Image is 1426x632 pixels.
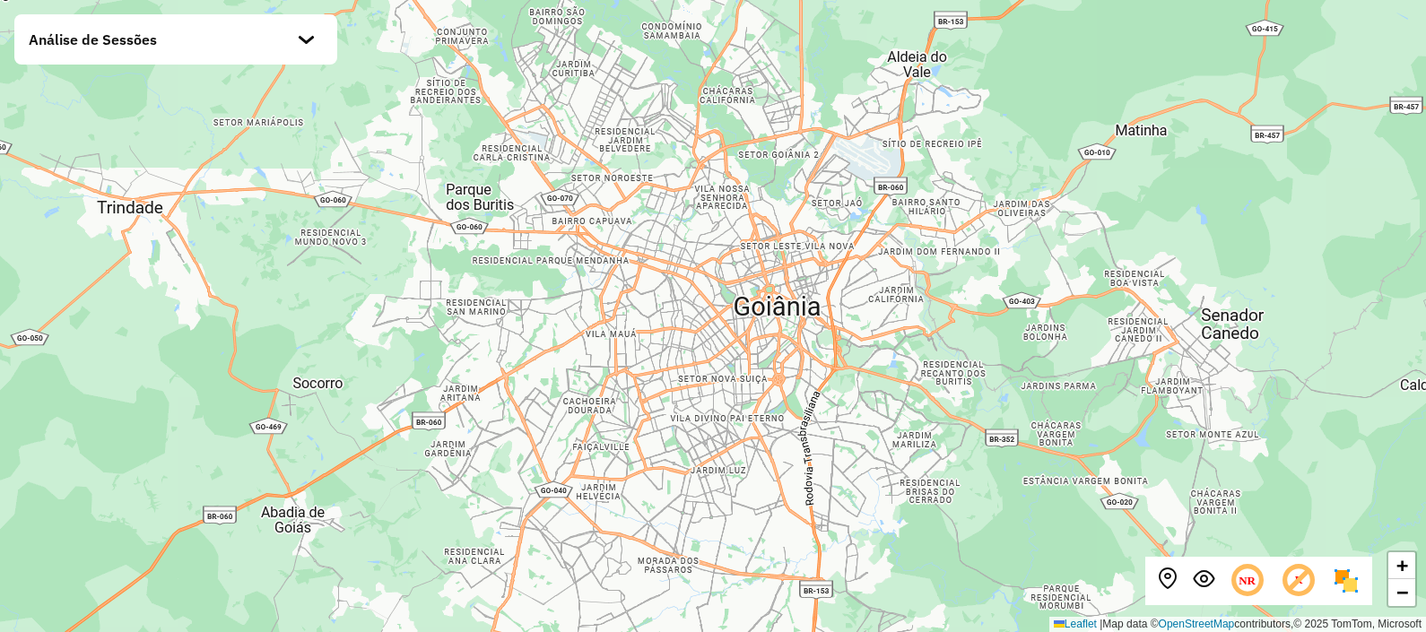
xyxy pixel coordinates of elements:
span: − [1396,581,1408,603]
button: Centralizar mapa no depósito ou ponto de apoio [1157,568,1178,594]
span: + [1396,554,1408,576]
span: Análise de Sessões [29,29,157,50]
span: | [1100,618,1102,630]
div: Map data © contributors,© 2025 TomTom, Microsoft [1049,617,1426,632]
a: Leaflet [1054,618,1097,630]
span: Exibir rótulo [1280,562,1317,600]
button: Exibir sessão original [1193,568,1214,594]
a: Zoom in [1388,552,1415,579]
a: OpenStreetMap [1159,618,1235,630]
span: Ocultar NR [1229,562,1266,600]
img: Exibir/Ocultar setores [1332,567,1361,595]
a: Zoom out [1388,579,1415,606]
